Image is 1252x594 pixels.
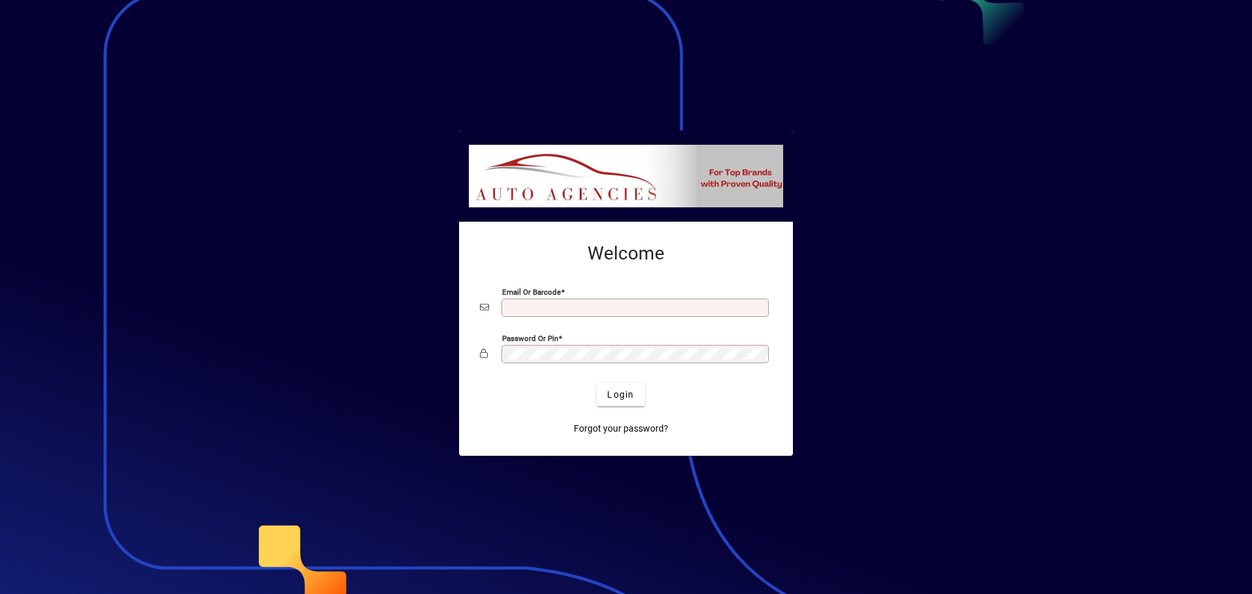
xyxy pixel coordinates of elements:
[502,288,561,297] mat-label: Email or Barcode
[574,422,668,436] span: Forgot your password?
[569,417,674,440] a: Forgot your password?
[502,334,558,343] mat-label: Password or Pin
[597,383,644,406] button: Login
[480,243,772,265] h2: Welcome
[607,388,634,402] span: Login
